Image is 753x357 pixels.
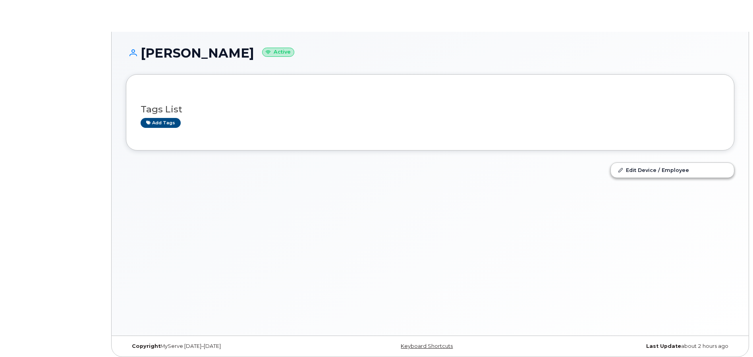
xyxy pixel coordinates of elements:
a: Keyboard Shortcuts [401,343,453,349]
small: Active [262,48,294,57]
h1: [PERSON_NAME] [126,46,734,60]
a: Add tags [141,118,181,128]
a: Edit Device / Employee [611,163,734,177]
h3: Tags List [141,104,720,114]
div: MyServe [DATE]–[DATE] [126,343,329,349]
div: about 2 hours ago [531,343,734,349]
strong: Last Update [646,343,681,349]
strong: Copyright [132,343,160,349]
